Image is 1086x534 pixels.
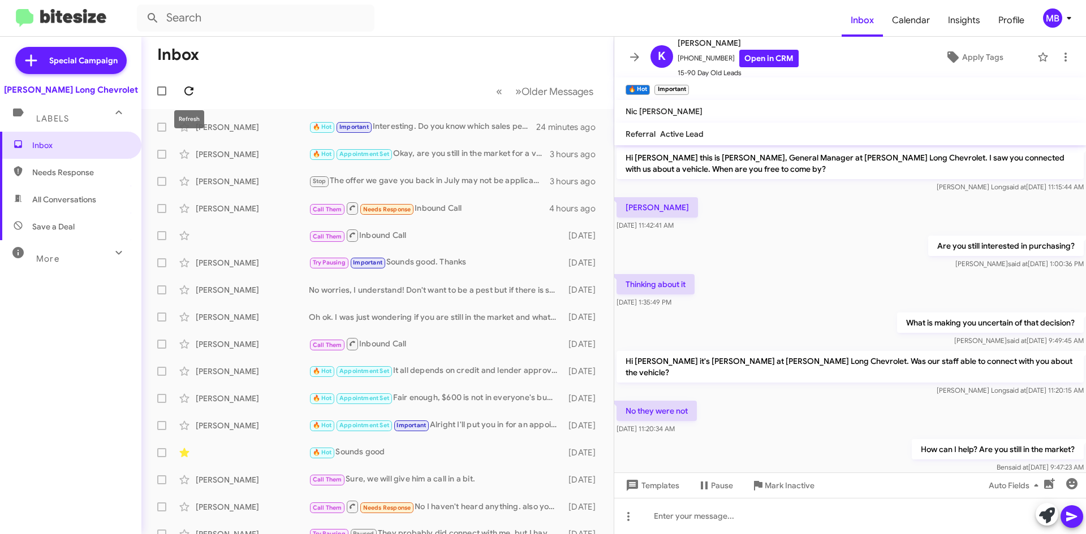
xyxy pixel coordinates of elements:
[916,47,1032,67] button: Apply Tags
[309,311,563,323] div: Oh ok. I was just wondering if you are still in the market and what options I could track down fo...
[1008,259,1028,268] span: said at
[563,311,605,323] div: [DATE]
[196,338,309,350] div: [PERSON_NAME]
[678,67,799,79] span: 15-90 Day Old Leads
[309,175,550,188] div: The offer we gave you back in July may not be applicable to your vehicle currently as values chan...
[928,236,1084,256] p: Are you still interested in purchasing?
[626,106,703,116] span: Nic [PERSON_NAME]
[490,80,600,103] nav: Page navigation example
[617,274,695,294] p: Thinking about it
[32,167,128,178] span: Needs Response
[658,47,666,66] span: K
[912,439,1084,459] p: How can I help? Are you still in the market?
[313,150,332,158] span: 🔥 Hot
[654,85,688,95] small: Important
[1006,386,1026,394] span: said at
[313,504,342,511] span: Call Them
[962,47,1003,67] span: Apply Tags
[309,256,563,269] div: Sounds good. Thanks
[626,85,650,95] small: 🔥 Hot
[508,80,600,103] button: Next
[339,422,389,429] span: Appointment Set
[617,147,1084,179] p: Hi [PERSON_NAME] this is [PERSON_NAME], General Manager at [PERSON_NAME] Long Chevrolet. I saw yo...
[563,474,605,485] div: [DATE]
[309,201,549,215] div: Inbound Call
[989,4,1033,37] a: Profile
[363,504,411,511] span: Needs Response
[313,449,332,456] span: 🔥 Hot
[537,121,605,133] div: 24 minutes ago
[980,475,1052,496] button: Auto Fields
[313,259,346,266] span: Try Pausing
[196,393,309,404] div: [PERSON_NAME]
[660,129,704,139] span: Active Lead
[309,147,550,160] div: Okay, are you still in the market for a vehicle?
[196,176,309,187] div: [PERSON_NAME]
[489,80,509,103] button: Previous
[36,254,59,264] span: More
[688,475,742,496] button: Pause
[989,475,1043,496] span: Auto Fields
[550,149,605,160] div: 3 hours ago
[617,424,675,433] span: [DATE] 11:20:34 AM
[196,311,309,323] div: [PERSON_NAME]
[739,50,799,67] a: Open in CRM
[563,447,605,458] div: [DATE]
[339,123,369,131] span: Important
[563,366,605,377] div: [DATE]
[313,123,332,131] span: 🔥 Hot
[842,4,883,37] a: Inbox
[678,36,799,50] span: [PERSON_NAME]
[339,367,389,375] span: Appointment Set
[939,4,989,37] a: Insights
[49,55,118,66] span: Special Campaign
[1033,8,1074,28] button: MB
[309,364,563,377] div: It all depends on credit and lender approval. The more the better, but there's not a set minimum.
[36,114,69,124] span: Labels
[309,228,563,242] div: Inbound Call
[1006,183,1026,191] span: said at
[32,194,96,205] span: All Conversations
[196,203,309,214] div: [PERSON_NAME]
[15,47,127,74] a: Special Campaign
[196,121,309,133] div: [PERSON_NAME]
[309,419,563,432] div: Alright I'll put you in for an appointment at 11:30. Our address is [STREET_ADDRESS]
[196,366,309,377] div: [PERSON_NAME]
[1009,463,1028,471] span: said at
[196,501,309,513] div: [PERSON_NAME]
[196,284,309,296] div: [PERSON_NAME]
[955,259,1084,268] span: [PERSON_NAME] [DATE] 1:00:36 PM
[313,476,342,483] span: Call Them
[309,284,563,296] div: No worries, I understand! Don't want to be a pest but if there is something I can find for you pl...
[897,312,1084,333] p: What is making you uncertain of that decision?
[309,120,537,133] div: Interesting. Do you know which sales person that was?
[617,351,1084,383] p: Hi [PERSON_NAME] it's [PERSON_NAME] at [PERSON_NAME] Long Chevrolet. Was our staff able to connec...
[617,221,674,229] span: [DATE] 11:42:41 AM
[883,4,939,37] a: Calendar
[515,84,522,98] span: »
[617,197,698,218] p: [PERSON_NAME]
[937,386,1084,394] span: [PERSON_NAME] Long [DATE] 11:20:15 AM
[765,475,815,496] span: Mark Inactive
[563,284,605,296] div: [DATE]
[563,230,605,241] div: [DATE]
[549,203,605,214] div: 4 hours ago
[937,183,1084,191] span: [PERSON_NAME] Long [DATE] 11:15:44 AM
[997,463,1084,471] span: Ben [DATE] 9:47:23 AM
[363,206,411,213] span: Needs Response
[339,150,389,158] span: Appointment Set
[563,257,605,268] div: [DATE]
[313,341,342,349] span: Call Them
[353,259,382,266] span: Important
[157,46,199,64] h1: Inbox
[522,85,593,98] span: Older Messages
[313,233,342,240] span: Call Them
[313,367,332,375] span: 🔥 Hot
[626,129,656,139] span: Referral
[196,420,309,431] div: [PERSON_NAME]
[196,474,309,485] div: [PERSON_NAME]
